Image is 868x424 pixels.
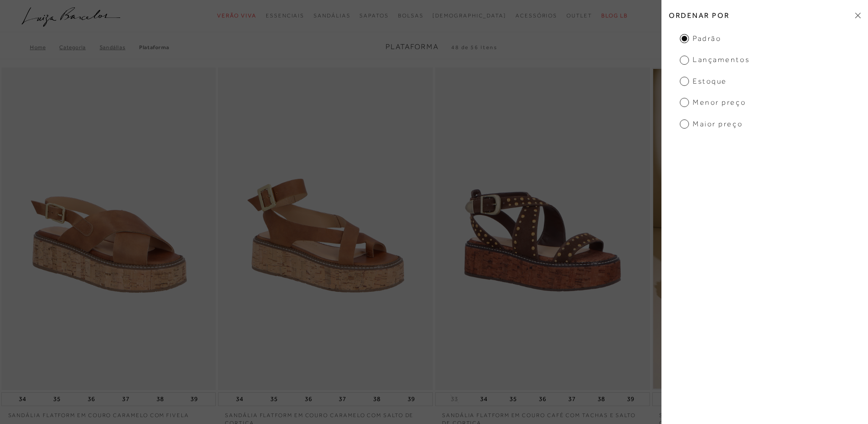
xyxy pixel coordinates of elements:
[680,76,727,86] span: Estoque
[624,393,637,406] button: 39
[233,393,246,406] button: 34
[154,393,167,406] button: 38
[314,12,350,19] span: Sandálias
[119,393,132,406] button: 37
[566,393,578,406] button: 37
[436,69,649,389] a: SANDÁLIA FLATFORM EM COURO CAFÉ COM TACHAS E SALTO DE CORTIÇA SANDÁLIA FLATFORM EM COURO CAFÉ COM...
[680,34,721,44] span: Padrão
[601,7,628,24] a: BLOG LB
[1,406,216,419] a: SANDÁLIA FLATFORM EM COURO CARAMELO COM FIVELA
[336,393,349,406] button: 37
[398,12,424,19] span: Bolsas
[536,393,549,406] button: 36
[432,12,506,19] span: [DEMOGRAPHIC_DATA]
[50,393,63,406] button: 35
[219,69,432,389] a: SANDÁLIA FLATFORM EM COURO CARAMELO COM SALTO DE CORTIÇA SANDÁLIA FLATFORM EM COURO CARAMELO COM ...
[661,5,868,26] h2: Ordenar por
[451,44,498,51] span: 48 de 56 itens
[217,7,257,24] a: categoryNavScreenReaderText
[680,97,746,107] span: Menor preço
[566,12,592,19] span: Outlet
[680,119,743,129] span: Maior preço
[432,7,506,24] a: noSubCategoriesText
[595,393,608,406] button: 38
[507,393,520,406] button: 35
[266,12,304,19] span: Essenciais
[436,69,649,389] img: SANDÁLIA FLATFORM EM COURO CAFÉ COM TACHAS E SALTO DE CORTIÇA
[266,7,304,24] a: categoryNavScreenReaderText
[16,393,29,406] button: 34
[2,69,215,389] a: SANDÁLIA FLATFORM EM COURO CARAMELO COM FIVELA SANDÁLIA FLATFORM EM COURO CARAMELO COM FIVELA
[370,393,383,406] button: 38
[302,393,315,406] button: 36
[566,7,592,24] a: categoryNavScreenReaderText
[359,7,388,24] a: categoryNavScreenReaderText
[217,12,257,19] span: Verão Viva
[515,7,557,24] a: categoryNavScreenReaderText
[268,393,280,406] button: 35
[653,69,866,389] img: SANDÁLIA FLATFORM EM CAMURÇA CARAMELO COM SOLA DE CORTIÇA
[601,12,628,19] span: BLOG LB
[139,44,169,51] a: Plataforma
[680,55,750,65] span: Lançamentos
[2,69,215,389] img: SANDÁLIA FLATFORM EM COURO CARAMELO COM FIVELA
[30,44,59,51] a: Home
[448,395,461,403] button: 33
[85,393,98,406] button: 36
[100,44,139,51] a: SANDÁLIAS
[314,7,350,24] a: categoryNavScreenReaderText
[477,393,490,406] button: 34
[359,12,388,19] span: Sapatos
[386,43,439,51] span: Plataforma
[59,44,99,51] a: Categoria
[405,393,418,406] button: 39
[219,69,432,389] img: SANDÁLIA FLATFORM EM COURO CARAMELO COM SALTO DE CORTIÇA
[188,393,201,406] button: 39
[515,12,557,19] span: Acessórios
[653,69,866,389] a: SANDÁLIA FLATFORM EM CAMURÇA CARAMELO COM SOLA DE CORTIÇA SANDÁLIA FLATFORM EM CAMURÇA CARAMELO C...
[398,7,424,24] a: categoryNavScreenReaderText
